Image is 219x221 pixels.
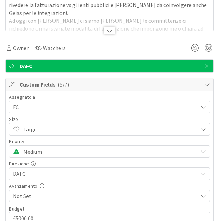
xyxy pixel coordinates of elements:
span: Not Set [13,191,198,201]
label: Budget [9,206,24,212]
span: Watchers [43,44,66,52]
div: Assegnato a [9,95,210,99]
span: ( 5/7 ) [58,81,69,88]
span: DAFC [13,170,198,178]
div: Direzione [9,161,210,166]
span: Owner [13,44,29,52]
div: Avanzamento [9,183,210,188]
span: Custom Fields [19,80,201,89]
div: Size [9,117,210,122]
div: Priority [9,139,210,144]
span: DAFC [19,62,201,70]
span: FC [13,103,198,111]
span: Medium [23,147,194,156]
p: rivedere la fatturazione vs gli enti pubblici e [PERSON_NAME] da coinvolgere anche Geias per le i... [9,1,210,17]
span: Large [23,124,194,134]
